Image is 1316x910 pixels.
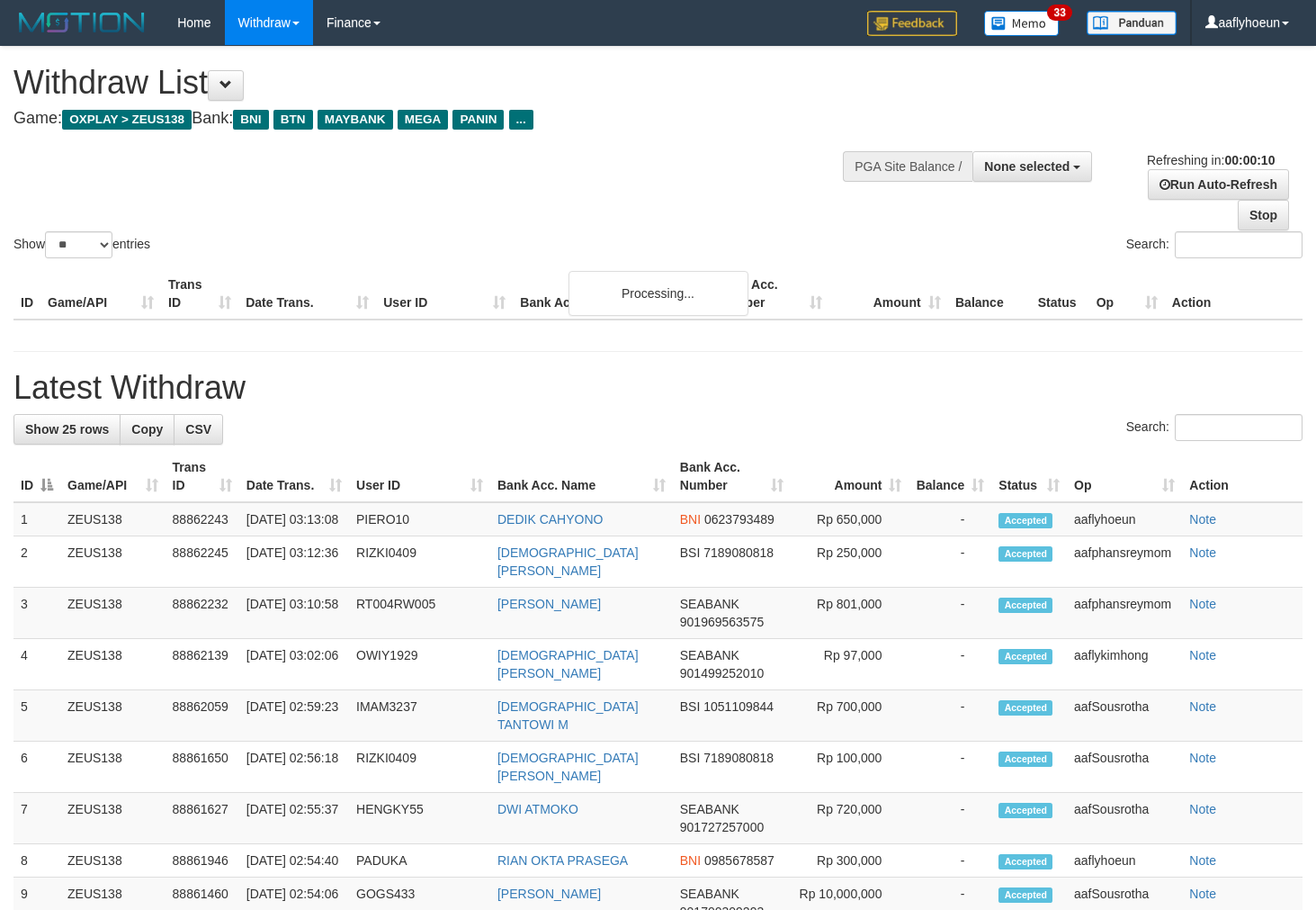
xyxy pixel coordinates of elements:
[13,231,150,258] label: Show entries
[568,271,748,316] div: Processing...
[273,110,313,130] span: BTN
[509,110,533,130] span: ...
[349,451,490,502] th: User ID: activate to sort column ascending
[239,844,349,878] td: [DATE] 02:54:40
[238,268,376,320] th: Date Trans.
[60,451,166,502] th: Game/API: activate to sort column ascending
[60,536,166,588] td: ZEUS138
[239,690,349,742] td: [DATE] 02:59:23
[867,11,957,36] img: Feedback.jpg
[673,451,791,502] th: Bank Acc. Number: activate to sort column ascending
[703,545,774,560] span: Copy 7189080818 to clipboard
[1189,648,1216,662] a: Note
[60,742,166,793] td: ZEUS138
[791,742,909,793] td: Rp 100,000
[166,451,239,502] th: Trans ID: activate to sort column ascending
[166,639,239,690] td: 88862139
[497,597,601,611] a: [PERSON_NAME]
[680,666,764,680] span: Copy 901499252010 to clipboard
[1189,802,1216,816] a: Note
[680,699,701,714] span: BSI
[166,588,239,639] td: 88862232
[998,649,1052,664] span: Accepted
[497,512,603,527] a: DEDIK CAHYONO
[513,268,710,320] th: Bank Acc. Name
[1175,414,1303,441] input: Search:
[1067,639,1182,690] td: aaflykimhong
[909,844,991,878] td: -
[239,588,349,639] td: [DATE] 03:10:58
[998,598,1052,613] span: Accepted
[1189,853,1216,868] a: Note
[45,231,112,258] select: Showentries
[60,844,166,878] td: ZEUS138
[166,793,239,844] td: 88861627
[349,793,490,844] td: HENGKY55
[1089,268,1165,320] th: Op
[909,588,991,639] td: -
[1126,231,1303,258] label: Search:
[349,844,490,878] td: PADUKA
[13,451,60,502] th: ID: activate to sort column descending
[131,422,163,437] span: Copy
[1067,690,1182,742] td: aafSousrotha
[791,588,909,639] td: Rp 801,000
[239,502,349,536] td: [DATE] 03:13:08
[13,110,859,128] h4: Game: Bank:
[1175,231,1303,258] input: Search:
[704,512,774,527] span: Copy 0623793489 to clipboard
[1067,502,1182,536] td: aaflyhoeun
[680,887,739,901] span: SEABANK
[791,690,909,742] td: Rp 700,000
[13,639,60,690] td: 4
[174,414,223,445] a: CSV
[704,853,774,868] span: Copy 0985678587 to clipboard
[497,648,639,680] a: [DEMOGRAPHIC_DATA][PERSON_NAME]
[166,536,239,588] td: 88862245
[166,742,239,793] td: 88861650
[791,502,909,536] td: Rp 650,000
[349,742,490,793] td: RIZKI0409
[13,9,150,36] img: MOTION_logo.png
[680,512,701,527] span: BNI
[13,690,60,742] td: 5
[166,690,239,742] td: 88862059
[185,422,211,437] span: CSV
[998,752,1052,767] span: Accepted
[13,268,40,320] th: ID
[13,65,859,101] h1: Withdraw List
[1067,536,1182,588] td: aafphansreymom
[318,110,393,130] span: MAYBANK
[984,11,1060,36] img: Button%20Memo.svg
[791,844,909,878] td: Rp 300,000
[349,690,490,742] td: IMAM3237
[60,793,166,844] td: ZEUS138
[680,802,739,816] span: SEABANK
[680,853,701,868] span: BNI
[25,422,109,437] span: Show 25 rows
[1047,5,1071,21] span: 33
[239,742,349,793] td: [DATE] 02:56:18
[349,502,490,536] td: PIERO10
[703,699,774,714] span: Copy 1051109844 to clipboard
[13,793,60,844] td: 7
[998,803,1052,818] span: Accepted
[1189,887,1216,901] a: Note
[972,151,1092,182] button: None selected
[239,793,349,844] td: [DATE] 02:55:37
[497,545,639,578] a: [DEMOGRAPHIC_DATA][PERSON_NAME]
[998,700,1052,716] span: Accepted
[1189,545,1216,560] a: Note
[843,151,972,182] div: PGA Site Balance /
[60,588,166,639] td: ZEUS138
[13,588,60,639] td: 3
[62,110,192,130] span: OXPLAY > ZEUS138
[497,887,601,901] a: [PERSON_NAME]
[120,414,175,445] a: Copy
[791,536,909,588] td: Rp 250,000
[13,742,60,793] td: 6
[998,854,1052,869] span: Accepted
[948,268,1031,320] th: Balance
[166,844,239,878] td: 88861946
[998,887,1052,903] span: Accepted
